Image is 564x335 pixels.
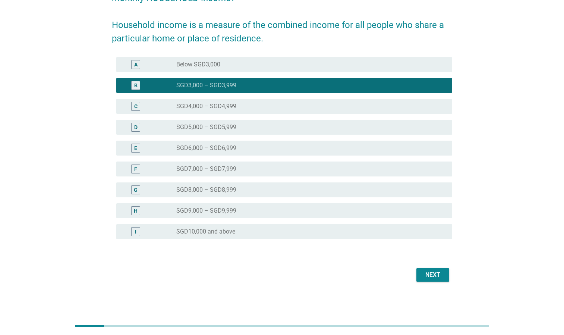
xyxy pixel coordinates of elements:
[176,144,236,152] label: SGD6,000 – SGD6,999
[134,144,137,152] div: E
[134,186,138,194] div: G
[176,165,236,173] label: SGD7,000 – SGD7,999
[176,207,236,215] label: SGD9,000 – SGD9,999
[176,103,236,110] label: SGD4,000 – SGD4,999
[176,82,236,89] label: SGD3,000 – SGD3,999
[134,165,137,173] div: F
[176,228,235,235] label: SGD10,000 and above
[134,207,138,215] div: H
[135,228,136,235] div: I
[134,123,138,131] div: D
[422,270,443,279] div: Next
[176,61,220,68] label: Below SGD3,000
[416,268,449,282] button: Next
[134,60,138,68] div: A
[134,102,138,110] div: C
[176,186,236,194] label: SGD8,000 – SGD8,999
[134,81,138,89] div: B
[176,123,236,131] label: SGD5,000 – SGD5,999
